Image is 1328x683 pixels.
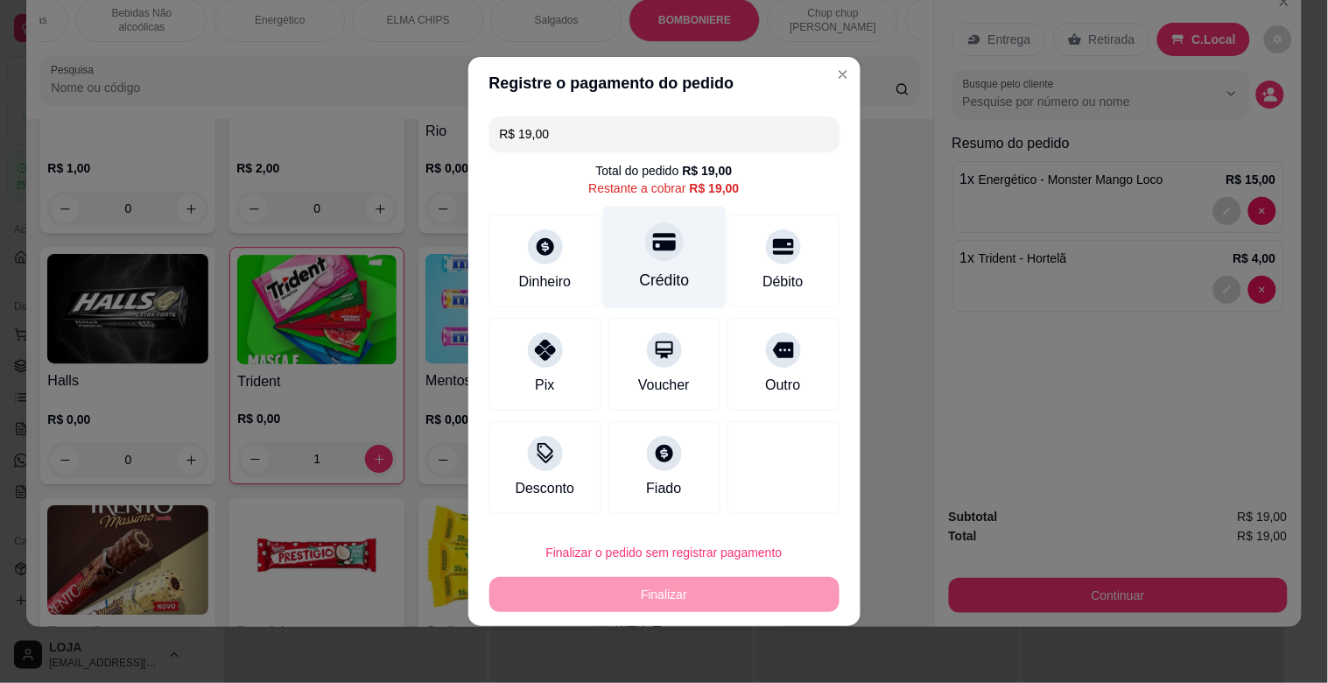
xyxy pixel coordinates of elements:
[762,271,803,292] div: Débito
[588,180,739,197] div: Restante a cobrar
[683,162,733,180] div: R$ 19,00
[765,375,800,396] div: Outro
[500,116,829,151] input: Ex.: hambúrguer de cordeiro
[638,375,690,396] div: Voucher
[519,271,572,292] div: Dinheiro
[646,478,681,499] div: Fiado
[690,180,740,197] div: R$ 19,00
[535,375,554,396] div: Pix
[829,60,857,88] button: Close
[639,269,689,292] div: Crédito
[516,478,575,499] div: Desconto
[468,57,861,109] header: Registre o pagamento do pedido
[596,162,733,180] div: Total do pedido
[489,535,840,570] button: Finalizar o pedido sem registrar pagamento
